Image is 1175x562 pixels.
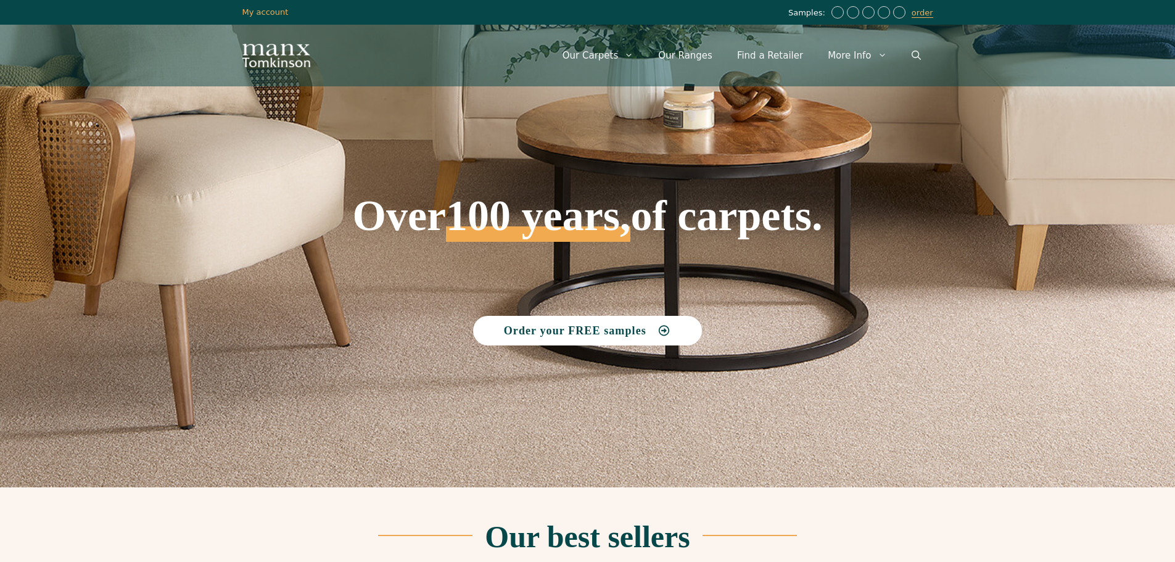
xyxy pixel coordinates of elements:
a: Open Search Bar [899,37,933,74]
a: Order your FREE samples [473,316,703,345]
a: Our Ranges [646,37,725,74]
span: 100 years, [446,205,630,242]
a: Our Carpets [550,37,646,74]
span: Samples: [788,8,828,19]
img: Manx Tomkinson [242,44,310,67]
a: More Info [815,37,899,74]
h2: Our best sellers [485,521,690,552]
a: order [912,8,933,18]
a: My account [242,7,289,17]
a: Find a Retailer [725,37,815,74]
span: Order your FREE samples [504,325,646,336]
h1: Over of carpets. [242,105,933,242]
nav: Primary [550,37,933,74]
